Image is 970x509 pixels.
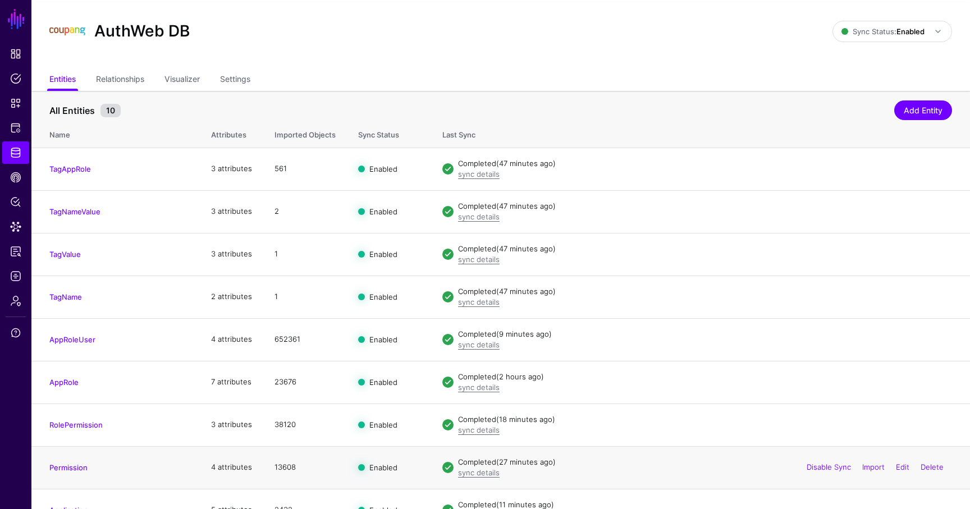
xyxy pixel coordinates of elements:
a: Edit [896,462,909,471]
a: sync details [458,255,500,264]
td: 4 attributes [200,446,263,489]
span: Policies [10,73,21,84]
div: Completed (47 minutes ago) [458,244,952,255]
td: 23676 [263,361,347,403]
div: Completed (47 minutes ago) [458,286,952,297]
span: Enabled [369,164,397,173]
span: Reports [10,246,21,257]
a: Entities [49,70,76,91]
span: Enabled [369,378,397,387]
a: Reports [2,240,29,263]
a: RolePermission [49,420,103,429]
a: Import [862,462,885,471]
a: sync details [458,425,500,434]
a: AppRole [49,378,79,387]
span: Logs [10,270,21,282]
span: Enabled [369,463,397,472]
a: SGNL [7,7,26,31]
td: 3 attributes [200,190,263,233]
span: Protected Systems [10,122,21,134]
td: 38120 [263,403,347,446]
td: 3 attributes [200,148,263,190]
span: Data Lens [10,221,21,232]
th: Imported Objects [263,118,347,148]
span: Enabled [369,335,397,344]
a: AppRoleUser [49,335,95,344]
a: sync details [458,297,500,306]
th: Last Sync [431,118,970,148]
span: Policy Lens [10,196,21,208]
a: Visualizer [164,70,200,91]
a: Delete [921,462,944,471]
a: Protected Systems [2,117,29,139]
a: Policy Lens [2,191,29,213]
a: CAEP Hub [2,166,29,189]
td: 3 attributes [200,403,263,446]
td: 2 [263,190,347,233]
span: Snippets [10,98,21,109]
div: Completed (9 minutes ago) [458,329,952,340]
a: TagNameValue [49,207,100,216]
a: Relationships [96,70,144,91]
div: Completed (47 minutes ago) [458,201,952,212]
div: Completed (27 minutes ago) [458,457,952,468]
th: Name [31,118,200,148]
img: svg+xml;base64,PHN2ZyBpZD0iTG9nbyIgeG1sbnM9Imh0dHA6Ly93d3cudzMub3JnLzIwMDAvc3ZnIiB3aWR0aD0iMTIxLj... [49,13,85,49]
a: Permission [49,463,88,472]
span: Sync Status: [841,27,925,36]
a: TagAppRole [49,164,91,173]
div: Completed (18 minutes ago) [458,414,952,425]
a: Settings [220,70,250,91]
a: Policies [2,67,29,90]
a: sync details [458,169,500,178]
a: sync details [458,383,500,392]
strong: Enabled [896,27,925,36]
a: Add Entity [894,100,952,120]
td: 652361 [263,318,347,361]
td: 561 [263,148,347,190]
td: 2 attributes [200,276,263,318]
a: Identity Data Fabric [2,141,29,164]
a: sync details [458,340,500,349]
td: 7 attributes [200,361,263,403]
a: Snippets [2,92,29,114]
a: Logs [2,265,29,287]
td: 4 attributes [200,318,263,361]
th: Attributes [200,118,263,148]
a: sync details [458,468,500,477]
td: 3 attributes [200,233,263,276]
div: Completed (2 hours ago) [458,372,952,383]
span: Enabled [369,250,397,259]
span: Dashboard [10,48,21,59]
span: Enabled [369,207,397,216]
span: Support [10,327,21,338]
span: Enabled [369,292,397,301]
td: 1 [263,233,347,276]
a: Disable Sync [807,462,851,471]
a: Admin [2,290,29,312]
a: Data Lens [2,215,29,238]
span: CAEP Hub [10,172,21,183]
a: TagName [49,292,82,301]
td: 1 [263,276,347,318]
span: Admin [10,295,21,306]
span: Identity Data Fabric [10,147,21,158]
td: 13608 [263,446,347,489]
th: Sync Status [347,118,431,148]
a: sync details [458,212,500,221]
span: Enabled [369,420,397,429]
a: TagValue [49,250,81,259]
small: 10 [100,104,121,117]
span: All Entities [47,104,98,117]
h2: AuthWeb DB [94,22,190,41]
a: Dashboard [2,43,29,65]
div: Completed (47 minutes ago) [458,158,952,169]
